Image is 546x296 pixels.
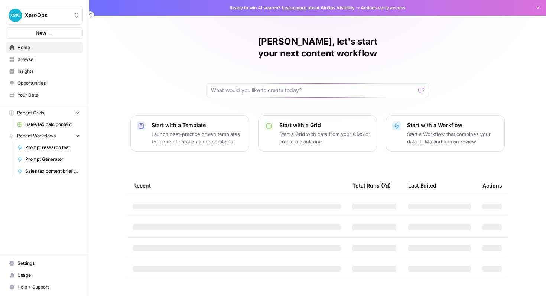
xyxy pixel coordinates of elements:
a: Usage [6,269,83,281]
button: Workspace: XeroOps [6,6,83,25]
button: Help + Support [6,281,83,293]
input: What would you like to create today? [211,87,415,94]
span: Settings [17,260,79,267]
span: Help + Support [17,284,79,290]
a: Settings [6,257,83,269]
a: Browse [6,53,83,65]
button: Start with a WorkflowStart a Workflow that combines your data, LLMs and human review [386,115,505,152]
div: Total Runs (7d) [352,175,391,196]
div: Recent [133,175,341,196]
span: Opportunities [17,80,79,87]
p: Start with a Grid [279,121,371,129]
span: Recent Grids [17,110,44,116]
button: Start with a GridStart a Grid with data from your CMS or create a blank one [258,115,377,152]
span: Sales tax content brief generator [25,168,79,175]
a: Prompt research test [14,142,83,153]
span: Recent Workflows [17,133,56,139]
button: Recent Grids [6,107,83,118]
p: Start a Workflow that combines your data, LLMs and human review [407,130,498,145]
span: Prompt research test [25,144,79,151]
button: Start with a TemplateLaunch best-practice driven templates for content creation and operations [130,115,249,152]
span: XeroOps [25,12,70,19]
a: Learn more [282,5,306,10]
p: Start with a Workflow [407,121,498,129]
img: XeroOps Logo [9,9,22,22]
p: Start a Grid with data from your CMS or create a blank one [279,130,371,145]
span: New [36,29,46,37]
h1: [PERSON_NAME], let's start your next content workflow [206,36,429,59]
a: Opportunities [6,77,83,89]
a: Sales tax calc content [14,118,83,130]
a: Your Data [6,89,83,101]
button: New [6,27,83,39]
p: Launch best-practice driven templates for content creation and operations [152,130,243,145]
a: Sales tax content brief generator [14,165,83,177]
span: Insights [17,68,79,75]
span: Your Data [17,92,79,98]
button: Recent Workflows [6,130,83,142]
span: Ready to win AI search? about AirOps Visibility [230,4,355,11]
span: Usage [17,272,79,279]
span: Prompt Generator [25,156,79,163]
span: Actions early access [361,4,406,11]
a: Home [6,42,83,53]
div: Last Edited [408,175,436,196]
a: Prompt Generator [14,153,83,165]
span: Browse [17,56,79,63]
div: Actions [482,175,502,196]
a: Insights [6,65,83,77]
span: Sales tax calc content [25,121,79,128]
p: Start with a Template [152,121,243,129]
span: Home [17,44,79,51]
